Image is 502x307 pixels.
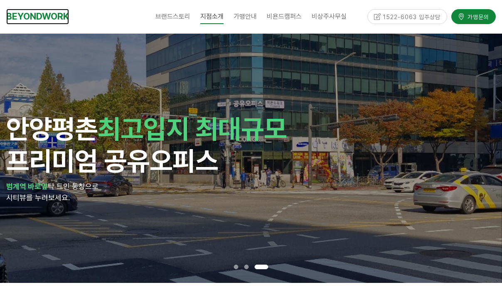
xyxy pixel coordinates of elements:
[465,12,489,21] span: 가맹문의
[451,9,496,24] a: 가맹문의
[267,12,302,20] span: 비욘드캠퍼스
[262,6,307,27] a: 비욘드캠퍼스
[155,12,190,20] span: 브랜드스토리
[150,6,195,27] a: 브랜드스토리
[229,6,262,27] a: 가맹안내
[6,9,69,24] a: BEYONDWORK
[195,6,229,27] a: 지점소개
[200,9,224,24] span: 지점소개
[307,6,352,27] a: 비상주사무실
[312,12,347,20] span: 비상주사무실
[234,12,257,20] span: 가맹안내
